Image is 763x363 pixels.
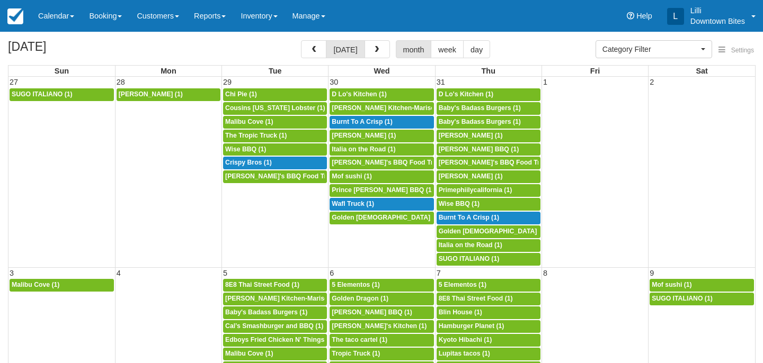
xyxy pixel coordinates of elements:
[10,279,114,292] a: Malibu Cove (1)
[439,255,500,262] span: SUGO ITALIANO (1)
[223,306,327,319] a: Baby's Badass Burgers (1)
[330,306,433,319] a: [PERSON_NAME] BBQ (1)
[8,40,142,60] h2: [DATE]
[7,8,23,24] img: checkfront-main-nav-mini-logo.png
[225,118,273,125] span: Malibu Cove (1)
[223,130,327,142] a: The Tropic Truck (1)
[696,67,707,75] span: Sat
[225,159,272,166] span: Crispy Bros (1)
[482,67,495,75] span: Thu
[330,143,433,156] a: Italia on the Road (1)
[463,40,490,58] button: day
[652,281,691,288] span: Mof sushi (1)
[223,279,327,292] a: 8E8 Thai Street Food (1)
[436,78,446,86] span: 31
[652,295,713,302] span: SUGO ITALIANO (1)
[602,44,698,55] span: Category Filter
[436,269,442,277] span: 7
[690,5,745,16] p: Lilli
[437,88,540,101] a: D Lo's Kitchen (1)
[116,269,122,277] span: 4
[636,12,652,20] span: Help
[332,104,475,112] span: [PERSON_NAME] Kitchen-Mariscos Arenita (1)
[650,279,754,292] a: Mof sushi (1)
[437,334,540,347] a: Kyoto Hibachi (1)
[332,173,371,180] span: Mof sushi (1)
[330,170,433,183] a: Mof sushi (1)
[332,336,387,343] span: The taco cartel (1)
[439,118,521,125] span: Baby's Badass Burgers (1)
[439,200,480,207] span: Wise BBQ (1)
[116,78,126,86] span: 28
[396,40,432,58] button: month
[330,88,433,101] a: D Lo's Kitchen (1)
[222,78,233,86] span: 29
[431,40,464,58] button: week
[119,90,183,98] span: [PERSON_NAME] (1)
[8,78,19,86] span: 27
[542,269,548,277] span: 8
[332,186,433,194] span: Prince [PERSON_NAME] BBQ (1)
[223,157,327,169] a: Crispy Bros (1)
[225,322,323,330] span: Cal’s Smashburger and BBQ (1)
[223,320,327,333] a: Cal’s Smashburger and BBQ (1)
[439,350,490,357] span: Lupitas tacos (1)
[437,143,540,156] a: [PERSON_NAME] BBQ (1)
[437,348,540,360] a: Lupitas tacos (1)
[225,104,325,112] span: Cousins [US_STATE] Lobster (1)
[330,212,433,224] a: Golden [DEMOGRAPHIC_DATA] (1)
[117,88,220,101] a: [PERSON_NAME] (1)
[330,116,433,129] a: Burnt To A Crisp (1)
[225,132,287,139] span: The Tropic Truck (1)
[667,8,684,25] div: L
[269,67,282,75] span: Tue
[330,102,433,115] a: [PERSON_NAME] Kitchen-Mariscos Arenita (1)
[330,198,433,211] a: Wafl Truck (1)
[596,40,712,58] button: Category Filter
[332,90,387,98] span: D Lo's Kitchen (1)
[330,334,433,347] a: The taco cartel (1)
[330,293,433,305] a: Golden Dragon (1)
[10,88,114,101] a: SUGO ITALIANO (1)
[332,118,392,125] span: Burnt To A Crisp (1)
[225,281,299,288] span: 8E8 Thai Street Food (1)
[329,269,335,277] span: 6
[330,157,433,169] a: [PERSON_NAME]'s BBQ Food Truck (1)
[437,130,540,142] a: [PERSON_NAME] (1)
[326,40,365,58] button: [DATE]
[12,90,73,98] span: SUGO ITALIANO (1)
[437,253,540,266] a: SUGO ITALIANO (1)
[731,47,754,54] span: Settings
[439,146,519,153] span: [PERSON_NAME] BBQ (1)
[55,67,69,75] span: Sun
[439,308,482,316] span: Blin House (1)
[8,269,15,277] span: 3
[225,146,266,153] span: Wise BBQ (1)
[332,146,395,153] span: Italia on the Road (1)
[437,320,540,333] a: Hamburger Planet (1)
[437,239,540,252] a: Italia on the Road (1)
[222,269,228,277] span: 5
[332,308,412,316] span: [PERSON_NAME] BBQ (1)
[649,269,655,277] span: 9
[439,159,561,166] span: [PERSON_NAME]'s BBQ Food Truck (1)
[437,198,540,211] a: Wise BBQ (1)
[439,228,547,235] span: Golden [DEMOGRAPHIC_DATA] (1)
[439,214,499,221] span: Burnt To A Crisp (1)
[330,184,433,197] a: Prince [PERSON_NAME] BBQ (1)
[332,322,427,330] span: [PERSON_NAME]'s Kitchen (1)
[332,281,379,288] span: 5 Elementos (1)
[439,241,502,249] span: Italia on the Road (1)
[437,157,540,169] a: [PERSON_NAME]'s BBQ Food Truck (1)
[332,295,388,302] span: Golden Dragon (1)
[223,88,327,101] a: Chi Pie (1)
[332,200,374,207] span: Wafl Truck (1)
[223,334,327,347] a: Edboys Fried Chicken N' Things (1)
[437,116,540,129] a: Baby's Badass Burgers (1)
[223,348,327,360] a: Malibu Cove (1)
[330,348,433,360] a: Tropic Truck (1)
[439,173,503,180] span: [PERSON_NAME] (1)
[223,143,327,156] a: Wise BBQ (1)
[437,170,540,183] a: [PERSON_NAME] (1)
[437,102,540,115] a: Baby's Badass Burgers (1)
